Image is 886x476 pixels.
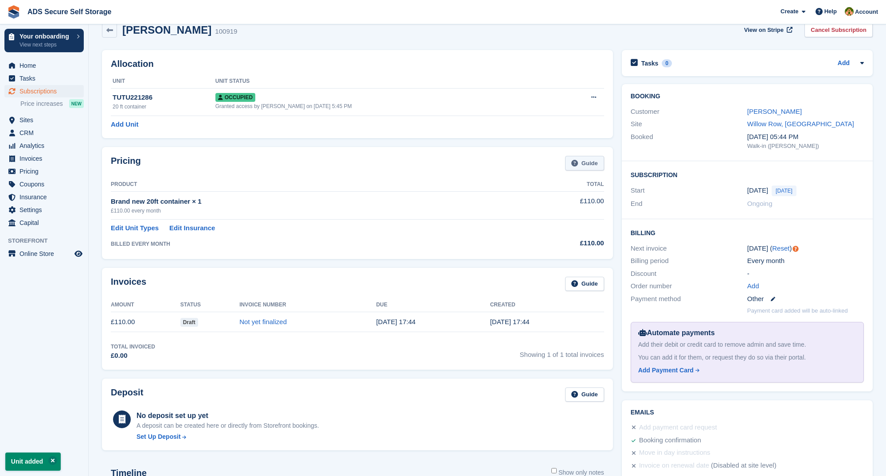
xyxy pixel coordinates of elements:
[122,24,211,36] h2: [PERSON_NAME]
[376,318,416,325] time: 2025-08-12 16:44:19 UTC
[747,132,864,142] div: [DATE] 05:44 PM
[239,318,287,325] a: Not yet finalized
[638,366,853,375] a: Add Payment Card
[638,353,856,362] div: You can add it for them, or request they do so via their portal.
[215,102,558,110] div: Granted access by [PERSON_NAME] on [DATE] 5:45 PM
[772,244,789,252] a: Reset
[4,204,84,216] a: menu
[239,298,376,312] th: Invoice Number
[747,281,759,291] a: Add
[631,256,747,266] div: Billing period
[180,298,240,312] th: Status
[639,461,709,471] div: Invoice on renewal date
[490,318,530,325] time: 2025-08-11 16:44:19 UTC
[376,298,490,312] th: Due
[747,244,864,254] div: [DATE] ( )
[4,217,84,229] a: menu
[747,108,802,115] a: [PERSON_NAME]
[4,248,84,260] a: menu
[20,85,73,97] span: Subscriptions
[662,59,672,67] div: 0
[215,93,255,102] span: Occupied
[111,298,180,312] th: Amount
[838,58,850,69] a: Add
[111,120,138,130] a: Add Unit
[69,99,84,108] div: NEW
[111,74,215,89] th: Unit
[111,156,141,170] h2: Pricing
[169,223,215,233] a: Edit Insurance
[631,199,747,209] div: End
[111,343,155,351] div: Total Invoiced
[20,139,73,152] span: Analytics
[631,132,747,151] div: Booked
[111,223,159,233] a: Edit Unit Types
[631,294,747,304] div: Payment method
[845,7,854,16] img: Andrew Sargent
[4,29,84,52] a: Your onboarding View next steps
[4,72,84,85] a: menu
[4,152,84,165] a: menu
[111,178,511,192] th: Product
[4,59,84,72] a: menu
[20,127,73,139] span: CRM
[490,298,604,312] th: Created
[781,7,798,16] span: Create
[4,178,84,190] a: menu
[711,461,777,471] div: (Disabled at site level)
[8,236,88,245] span: Storefront
[137,421,319,430] p: A deposit can be created here or directly from Storefront bookings.
[20,72,73,85] span: Tasks
[747,186,768,196] time: 2025-08-11 00:00:00 UTC
[511,238,604,248] div: £110.00
[631,244,747,254] div: Next invoice
[772,186,796,196] span: [DATE]
[20,178,73,190] span: Coupons
[73,248,84,259] a: Preview store
[638,328,856,338] div: Automate payments
[641,59,659,67] h2: Tasks
[551,468,557,473] input: Show only notes
[111,351,155,361] div: £0.00
[4,165,84,178] a: menu
[520,343,604,361] span: Showing 1 of 1 total invoices
[20,114,73,126] span: Sites
[631,409,864,416] h2: Emails
[20,100,63,108] span: Price increases
[747,120,854,128] a: Willow Row, [GEOGRAPHIC_DATA]
[137,410,319,421] div: No deposit set up yet
[747,200,773,207] span: Ongoing
[20,204,73,216] span: Settings
[111,312,180,332] td: £110.00
[747,142,864,151] div: Walk-in ([PERSON_NAME])
[24,4,115,19] a: ADS Secure Self Storage
[137,432,181,441] div: Set Up Deposit
[855,8,878,16] span: Account
[137,432,319,441] a: Set Up Deposit
[804,23,873,37] a: Cancel Subscription
[111,59,604,69] h2: Allocation
[824,7,837,16] span: Help
[631,281,747,291] div: Order number
[631,170,864,179] h2: Subscription
[111,197,511,207] div: Brand new 20ft container × 1
[180,318,198,327] span: Draft
[747,256,864,266] div: Every month
[4,191,84,203] a: menu
[113,103,215,111] div: 20 ft container
[4,127,84,139] a: menu
[511,191,604,219] td: £110.00
[113,93,215,103] div: TUTU221286
[111,207,511,215] div: £110.00 every month
[20,152,73,165] span: Invoices
[639,435,701,446] div: Booking confirmation
[639,448,710,458] div: Move in day instructions
[20,41,72,49] p: View next steps
[20,99,84,108] a: Price increases NEW
[20,33,72,39] p: Your onboarding
[511,178,604,192] th: Total
[744,26,784,35] span: View on Stripe
[565,156,604,170] a: Guide
[631,93,864,100] h2: Booking
[215,27,237,37] div: 100919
